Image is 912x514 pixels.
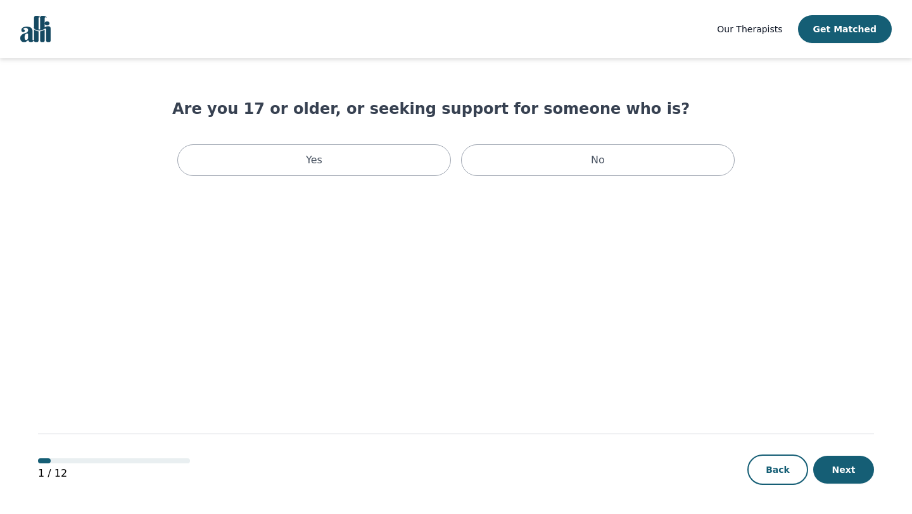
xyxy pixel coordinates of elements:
button: Get Matched [798,15,892,43]
a: Our Therapists [717,22,782,37]
span: Our Therapists [717,24,782,34]
p: Yes [306,153,322,168]
img: alli logo [20,16,51,42]
h1: Are you 17 or older, or seeking support for someone who is? [172,99,740,119]
p: 1 / 12 [38,466,190,481]
button: Back [747,454,808,485]
p: No [591,153,605,168]
button: Next [813,456,874,484]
